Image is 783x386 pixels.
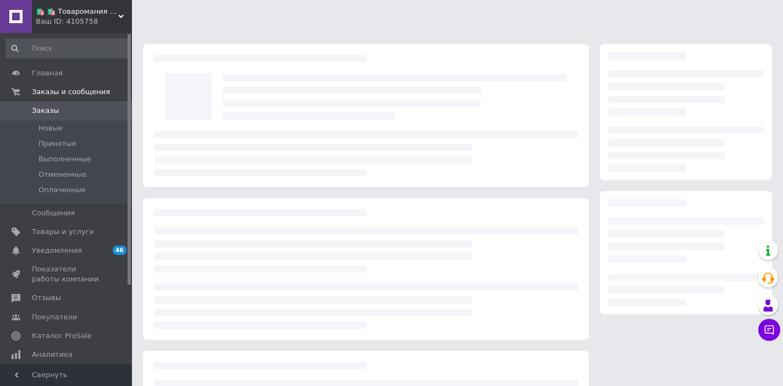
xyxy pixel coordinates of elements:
span: 🛍️ 🛍️ Товаромания 🛍️ 🛍️ [36,7,118,17]
span: Оплаченные [38,185,86,195]
span: Покупатели [32,312,77,322]
span: Заказы и сообщения [32,87,110,97]
span: Сообщения [32,208,75,218]
span: Аналитика [32,350,73,360]
span: Выполненные [38,154,91,164]
input: Поиск [5,39,130,58]
span: Отмененные [38,170,86,180]
div: Ваш ID: 4105758 [36,17,132,26]
span: Новые [38,123,63,133]
span: Товары и услуги [32,227,94,237]
span: Главная [32,68,63,78]
span: Каталог ProSale [32,331,91,341]
span: Отзывы [32,293,61,303]
span: Принятые [38,139,76,149]
span: Уведомления [32,246,82,255]
button: Чат с покупателем [758,319,780,341]
span: Показатели работы компании [32,264,102,284]
span: Заказы [32,106,59,116]
span: 46 [113,246,126,255]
